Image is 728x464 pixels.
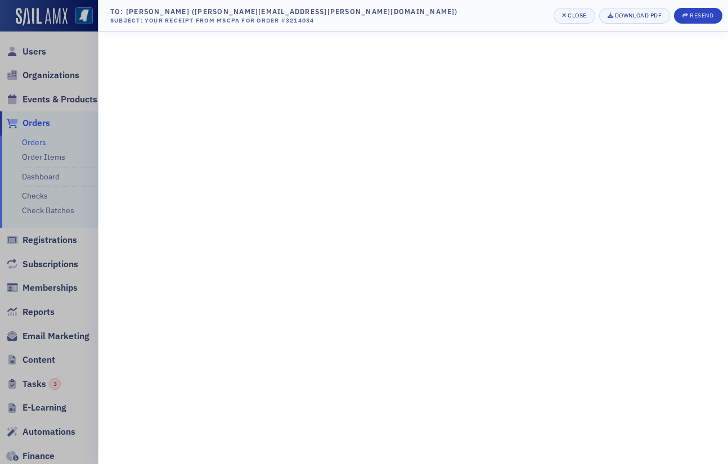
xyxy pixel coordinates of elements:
[690,12,713,19] div: Resend
[568,12,587,19] div: Close
[615,12,662,19] div: Download PDF
[110,16,458,25] div: Subject: Your Receipt from MSCPA for Order #3214034
[110,6,458,16] div: To: [PERSON_NAME] ([PERSON_NAME][EMAIL_ADDRESS][PERSON_NAME][DOMAIN_NAME])
[554,8,595,24] button: Close
[674,8,722,24] button: Resend
[599,8,670,24] a: Download PDF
